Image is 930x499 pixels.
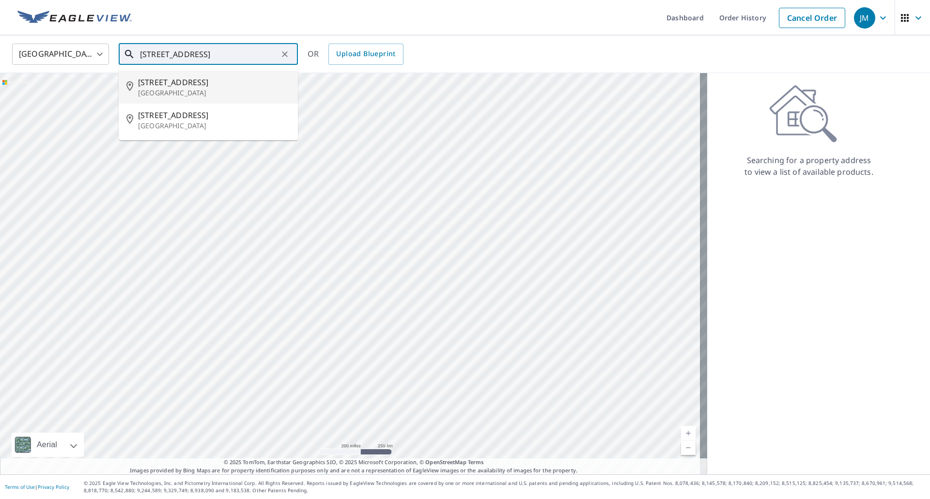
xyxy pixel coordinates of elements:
a: Upload Blueprint [328,44,403,65]
input: Search by address or latitude-longitude [140,41,278,68]
span: [STREET_ADDRESS] [138,109,290,121]
div: Aerial [34,433,60,457]
a: Current Level 5, Zoom Out [681,440,696,455]
a: Privacy Policy [38,484,69,490]
div: Aerial [12,433,84,457]
button: Clear [278,47,292,61]
span: © 2025 TomTom, Earthstar Geographics SIO, © 2025 Microsoft Corporation, © [224,458,484,467]
p: | [5,484,69,490]
span: Upload Blueprint [336,48,395,60]
p: Searching for a property address to view a list of available products. [744,154,874,178]
a: Terms of Use [5,484,35,490]
a: OpenStreetMap [425,458,466,466]
p: [GEOGRAPHIC_DATA] [138,121,290,131]
p: [GEOGRAPHIC_DATA] [138,88,290,98]
p: © 2025 Eagle View Technologies, Inc. and Pictometry International Corp. All Rights Reserved. Repo... [84,480,925,494]
span: [STREET_ADDRESS] [138,76,290,88]
a: Current Level 5, Zoom In [681,426,696,440]
div: JM [854,7,875,29]
div: OR [308,44,403,65]
a: Cancel Order [779,8,845,28]
img: EV Logo [17,11,132,25]
a: Terms [468,458,484,466]
div: [GEOGRAPHIC_DATA] [12,41,109,68]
